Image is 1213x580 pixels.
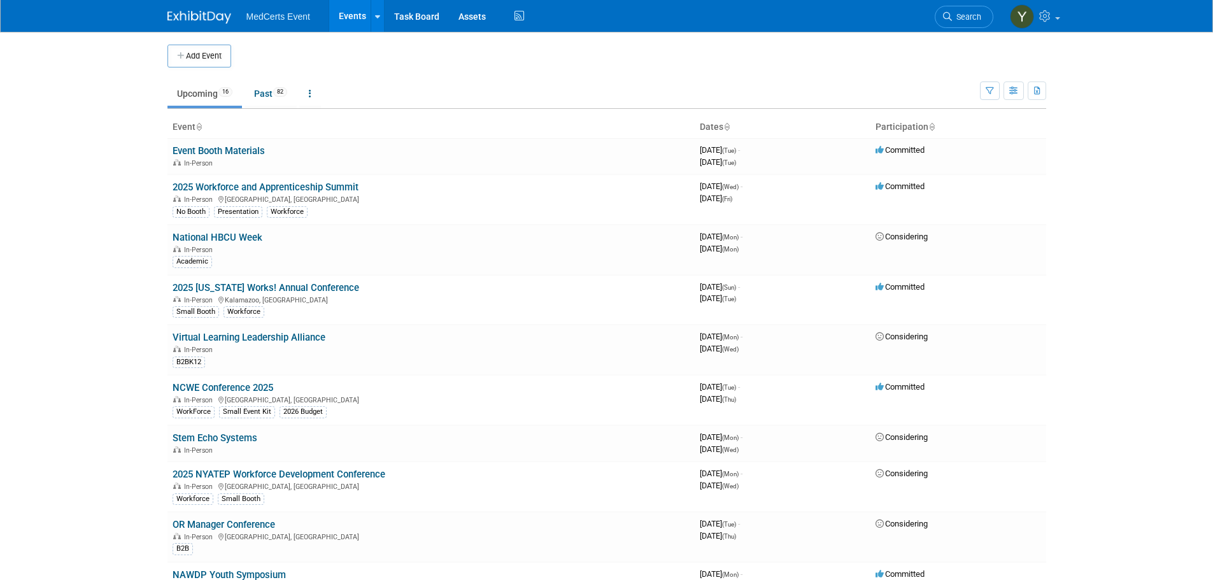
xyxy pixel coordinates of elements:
[173,159,181,166] img: In-Person Event
[184,296,216,304] span: In-Person
[700,181,742,191] span: [DATE]
[723,122,730,132] a: Sort by Start Date
[184,246,216,254] span: In-Person
[700,469,742,478] span: [DATE]
[173,446,181,453] img: In-Person Event
[173,382,273,393] a: NCWE Conference 2025
[273,87,287,97] span: 82
[722,159,736,166] span: (Tue)
[876,145,925,155] span: Committed
[1010,4,1034,29] img: Yenexis Quintana
[722,396,736,403] span: (Thu)
[741,232,742,241] span: -
[167,117,695,138] th: Event
[245,81,297,106] a: Past82
[722,346,739,353] span: (Wed)
[700,569,742,579] span: [DATE]
[700,394,736,404] span: [DATE]
[722,446,739,453] span: (Wed)
[218,493,264,505] div: Small Booth
[741,181,742,191] span: -
[738,519,740,528] span: -
[722,147,736,154] span: (Tue)
[700,481,739,490] span: [DATE]
[700,432,742,442] span: [DATE]
[173,145,265,157] a: Event Booth Materials
[184,159,216,167] span: In-Person
[184,446,216,455] span: In-Person
[722,533,736,540] span: (Thu)
[876,282,925,292] span: Committed
[218,87,232,97] span: 16
[722,183,739,190] span: (Wed)
[700,282,740,292] span: [DATE]
[738,382,740,392] span: -
[876,332,928,341] span: Considering
[184,346,216,354] span: In-Person
[722,234,739,241] span: (Mon)
[700,332,742,341] span: [DATE]
[722,521,736,528] span: (Tue)
[695,117,870,138] th: Dates
[173,296,181,302] img: In-Person Event
[173,483,181,489] img: In-Person Event
[870,117,1046,138] th: Participation
[741,569,742,579] span: -
[722,483,739,490] span: (Wed)
[173,256,212,267] div: Academic
[741,469,742,478] span: -
[722,295,736,302] span: (Tue)
[722,334,739,341] span: (Mon)
[722,384,736,391] span: (Tue)
[184,483,216,491] span: In-Person
[173,346,181,352] img: In-Person Event
[722,470,739,477] span: (Mon)
[167,11,231,24] img: ExhibitDay
[700,194,732,203] span: [DATE]
[173,246,181,252] img: In-Person Event
[700,382,740,392] span: [DATE]
[184,195,216,204] span: In-Person
[700,145,740,155] span: [DATE]
[700,157,736,167] span: [DATE]
[738,145,740,155] span: -
[700,294,736,303] span: [DATE]
[173,195,181,202] img: In-Person Event
[935,6,993,28] a: Search
[167,45,231,67] button: Add Event
[184,533,216,541] span: In-Person
[741,432,742,442] span: -
[173,194,690,204] div: [GEOGRAPHIC_DATA], [GEOGRAPHIC_DATA]
[952,12,981,22] span: Search
[173,519,275,530] a: OR Manager Conference
[876,569,925,579] span: Committed
[267,206,308,218] div: Workforce
[722,434,739,441] span: (Mon)
[195,122,202,132] a: Sort by Event Name
[173,357,205,368] div: B2BK12
[173,543,193,555] div: B2B
[928,122,935,132] a: Sort by Participation Type
[173,396,181,402] img: In-Person Event
[173,306,219,318] div: Small Booth
[173,493,213,505] div: Workforce
[173,469,385,480] a: 2025 NYATEP Workforce Development Conference
[738,282,740,292] span: -
[700,519,740,528] span: [DATE]
[173,294,690,304] div: Kalamazoo, [GEOGRAPHIC_DATA]
[173,394,690,404] div: [GEOGRAPHIC_DATA], [GEOGRAPHIC_DATA]
[173,406,215,418] div: WorkForce
[173,533,181,539] img: In-Person Event
[246,11,310,22] span: MedCerts Event
[741,332,742,341] span: -
[876,382,925,392] span: Committed
[280,406,327,418] div: 2026 Budget
[700,232,742,241] span: [DATE]
[173,206,209,218] div: No Booth
[173,481,690,491] div: [GEOGRAPHIC_DATA], [GEOGRAPHIC_DATA]
[700,244,739,253] span: [DATE]
[876,519,928,528] span: Considering
[876,232,928,241] span: Considering
[722,246,739,253] span: (Mon)
[700,344,739,353] span: [DATE]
